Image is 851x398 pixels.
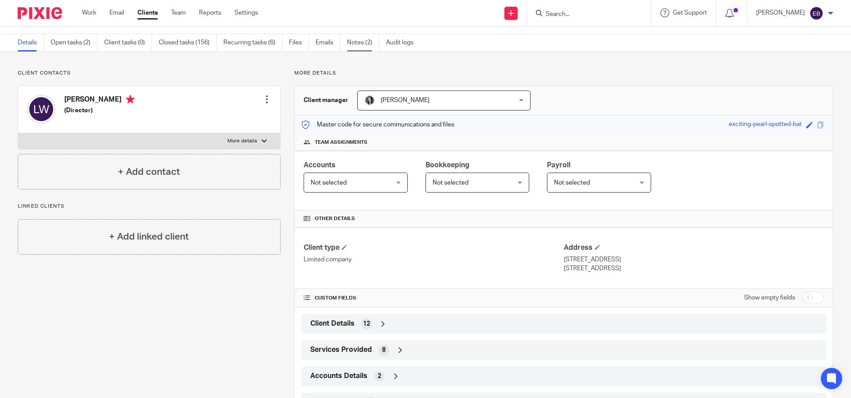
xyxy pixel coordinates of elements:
[315,215,355,222] span: Other details
[18,203,281,210] p: Linked clients
[18,7,62,19] img: Pixie
[304,96,348,105] h3: Client manager
[316,34,340,51] a: Emails
[564,243,824,252] h4: Address
[137,8,158,17] a: Clients
[547,162,570,169] span: Payroll
[425,162,469,169] span: Bookkeeping
[199,8,221,17] a: Reports
[378,372,381,381] span: 2
[363,319,370,328] span: 12
[554,180,590,186] span: Not selected
[673,10,707,16] span: Get Support
[104,34,152,51] a: Client tasks (0)
[381,97,429,103] span: [PERSON_NAME]
[223,34,282,51] a: Recurring tasks (6)
[386,34,420,51] a: Audit logs
[304,243,564,252] h4: Client type
[27,95,55,123] img: svg%3E
[118,165,180,179] h4: + Add contact
[234,8,258,17] a: Settings
[315,139,367,146] span: Team assignments
[310,371,367,381] span: Accounts Details
[82,8,96,17] a: Work
[304,162,336,169] span: Accounts
[227,138,257,145] p: More details
[18,34,44,51] a: Details
[109,230,189,244] h4: + Add linked client
[382,346,386,355] span: 8
[347,34,379,51] a: Notes (2)
[433,180,468,186] span: Not selected
[171,8,186,17] a: Team
[744,293,795,302] label: Show empty fields
[564,255,824,264] p: [STREET_ADDRESS]
[564,264,824,273] p: [STREET_ADDRESS]
[18,70,281,77] p: Client contacts
[304,295,564,302] h4: CUSTOM FIELDS
[64,106,135,115] h5: (Director)
[310,345,372,355] span: Services Provided
[729,120,802,130] div: exciting-pearl-spotted-bat
[294,70,833,77] p: More details
[311,180,347,186] span: Not selected
[364,95,375,106] img: brodie%203%20small.jpg
[756,8,805,17] p: [PERSON_NAME]
[109,8,124,17] a: Email
[545,11,625,19] input: Search
[159,34,217,51] a: Closed tasks (156)
[289,34,309,51] a: Files
[64,95,135,106] h4: [PERSON_NAME]
[301,120,454,129] p: Master code for secure communications and files
[126,95,135,104] i: Primary
[310,319,355,328] span: Client Details
[809,6,824,20] img: svg%3E
[51,34,98,51] a: Open tasks (2)
[304,255,564,264] p: Limited company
